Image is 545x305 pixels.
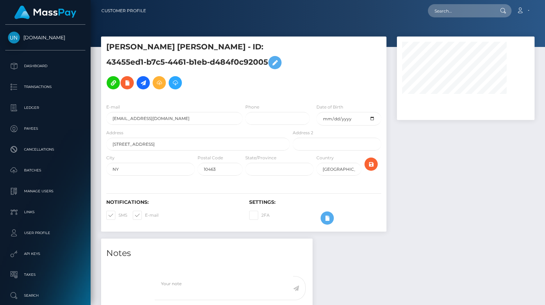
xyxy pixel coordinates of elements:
[8,249,83,259] p: API Keys
[5,162,85,179] a: Batches
[428,4,493,17] input: Search...
[5,78,85,96] a: Transactions
[5,57,85,75] a: Dashboard
[245,155,276,161] label: State/Province
[249,211,270,220] label: 2FA
[106,155,115,161] label: City
[8,103,83,113] p: Ledger
[8,144,83,155] p: Cancellations
[198,155,223,161] label: Postal Code
[8,228,83,238] p: User Profile
[106,199,239,205] h6: Notifications:
[293,130,313,136] label: Address 2
[8,165,83,176] p: Batches
[14,6,76,19] img: MassPay Logo
[5,203,85,221] a: Links
[106,104,120,110] label: E-mail
[8,207,83,217] p: Links
[8,290,83,301] p: Search
[5,141,85,158] a: Cancellations
[316,104,343,110] label: Date of Birth
[5,245,85,263] a: API Keys
[249,199,382,205] h6: Settings:
[5,99,85,117] a: Ledger
[133,211,159,220] label: E-mail
[8,123,83,134] p: Payees
[5,120,85,137] a: Payees
[8,32,20,43] img: Unlockt.me
[8,61,83,71] p: Dashboard
[5,34,85,41] span: [DOMAIN_NAME]
[8,82,83,92] p: Transactions
[316,155,334,161] label: Country
[106,247,307,259] h4: Notes
[8,186,83,196] p: Manage Users
[5,224,85,242] a: User Profile
[106,42,286,93] h5: [PERSON_NAME] [PERSON_NAME] - ID: 43455ed1-b7c5-4461-b1eb-d484f0c92005
[137,76,150,89] a: Initiate Payout
[106,211,127,220] label: SMS
[5,287,85,304] a: Search
[101,3,146,18] a: Customer Profile
[106,130,123,136] label: Address
[5,266,85,283] a: Taxes
[8,270,83,280] p: Taxes
[245,104,259,110] label: Phone
[5,183,85,200] a: Manage Users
